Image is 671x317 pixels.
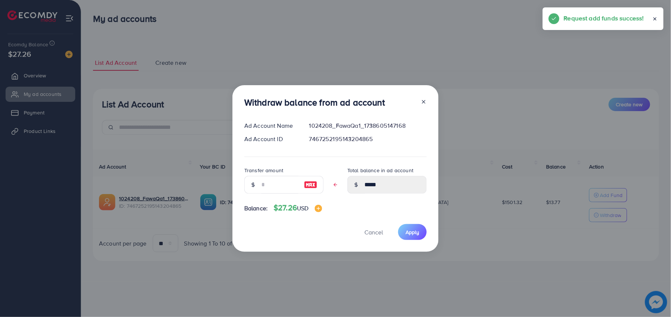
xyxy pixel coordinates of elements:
h4: $27.26 [274,203,322,213]
div: 7467252195143204865 [303,135,433,143]
button: Apply [398,224,427,240]
div: 1024208_FawaQa1_1738605147168 [303,121,433,130]
div: Ad Account ID [238,135,303,143]
img: image [304,180,317,189]
span: Apply [406,228,419,236]
h3: Withdraw balance from ad account [244,97,385,108]
div: Ad Account Name [238,121,303,130]
span: USD [297,204,308,212]
span: Cancel [364,228,383,236]
label: Transfer amount [244,167,283,174]
button: Cancel [355,224,392,240]
img: image [315,205,322,212]
label: Total balance in ad account [347,167,413,174]
span: Balance: [244,204,268,213]
h5: Request add funds success! [564,13,644,23]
